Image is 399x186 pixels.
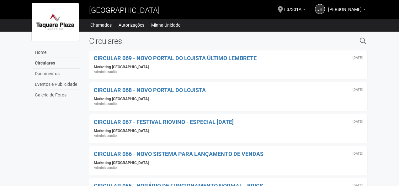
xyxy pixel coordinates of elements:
[151,21,180,29] a: Minha Unidade
[94,119,234,125] a: CIRCULAR 067 - FESTIVAL RIOVINO - ESPECIAL [DATE]
[94,96,363,101] div: Marketing [GEOGRAPHIC_DATA]
[328,1,362,12] span: Judith Helena
[33,58,80,69] a: Circulares
[94,151,263,157] a: CIRCULAR 066 - NOVO SISTEMA PARA LANÇAMENTO DE VENDAS
[94,133,363,138] div: Administração
[94,65,363,70] div: Marketing [GEOGRAPHIC_DATA]
[328,8,366,13] a: [PERSON_NAME]
[94,160,363,165] div: Marketing [GEOGRAPHIC_DATA]
[353,88,363,92] div: Quinta-feira, 14 de agosto de 2025 às 15:00
[94,101,363,106] div: Administração
[119,21,144,29] a: Autorizações
[315,4,325,14] a: JH
[32,3,79,41] img: logo.jpg
[33,90,80,100] a: Galeria de Fotos
[94,55,257,61] a: CIRCULAR 069 - NOVO PORTAL DO LOJISTA ÚLTIMO LEMBRETE
[353,152,363,156] div: Segunda-feira, 14 de julho de 2025 às 20:27
[90,21,112,29] a: Chamados
[94,70,363,75] div: Administração
[94,87,206,93] a: CIRCULAR 068 - NOVO PORTAL DO LOJISTA
[353,120,363,124] div: Terça-feira, 22 de julho de 2025 às 20:02
[89,6,160,15] span: [GEOGRAPHIC_DATA]
[94,165,363,170] div: Administração
[33,79,80,90] a: Eventos e Publicidade
[89,36,295,46] h2: Circulares
[94,128,363,133] div: Marketing [GEOGRAPHIC_DATA]
[33,69,80,79] a: Documentos
[284,1,301,12] span: L3/301A
[353,56,363,60] div: Sexta-feira, 22 de agosto de 2025 às 21:46
[284,8,306,13] a: L3/301A
[33,47,80,58] a: Home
